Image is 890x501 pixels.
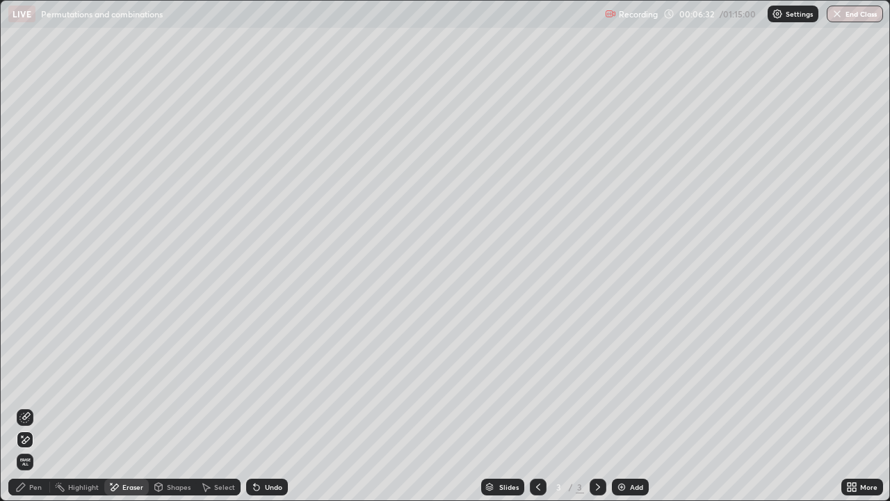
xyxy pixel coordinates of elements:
img: add-slide-button [616,482,627,493]
div: 3 [576,481,584,493]
p: LIVE [13,8,31,19]
div: Select [214,484,235,491]
button: End Class [827,6,883,22]
div: Shapes [167,484,191,491]
p: Permutations and combinations [41,8,163,19]
div: Pen [29,484,42,491]
p: Settings [786,10,813,17]
div: More [860,484,877,491]
div: Add [630,484,643,491]
div: Undo [265,484,282,491]
img: recording.375f2c34.svg [605,8,616,19]
div: Highlight [68,484,99,491]
span: Erase all [17,458,33,466]
div: Eraser [122,484,143,491]
div: Slides [499,484,519,491]
div: / [569,483,573,491]
img: end-class-cross [832,8,843,19]
p: Recording [619,9,658,19]
div: 3 [552,483,566,491]
img: class-settings-icons [772,8,783,19]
